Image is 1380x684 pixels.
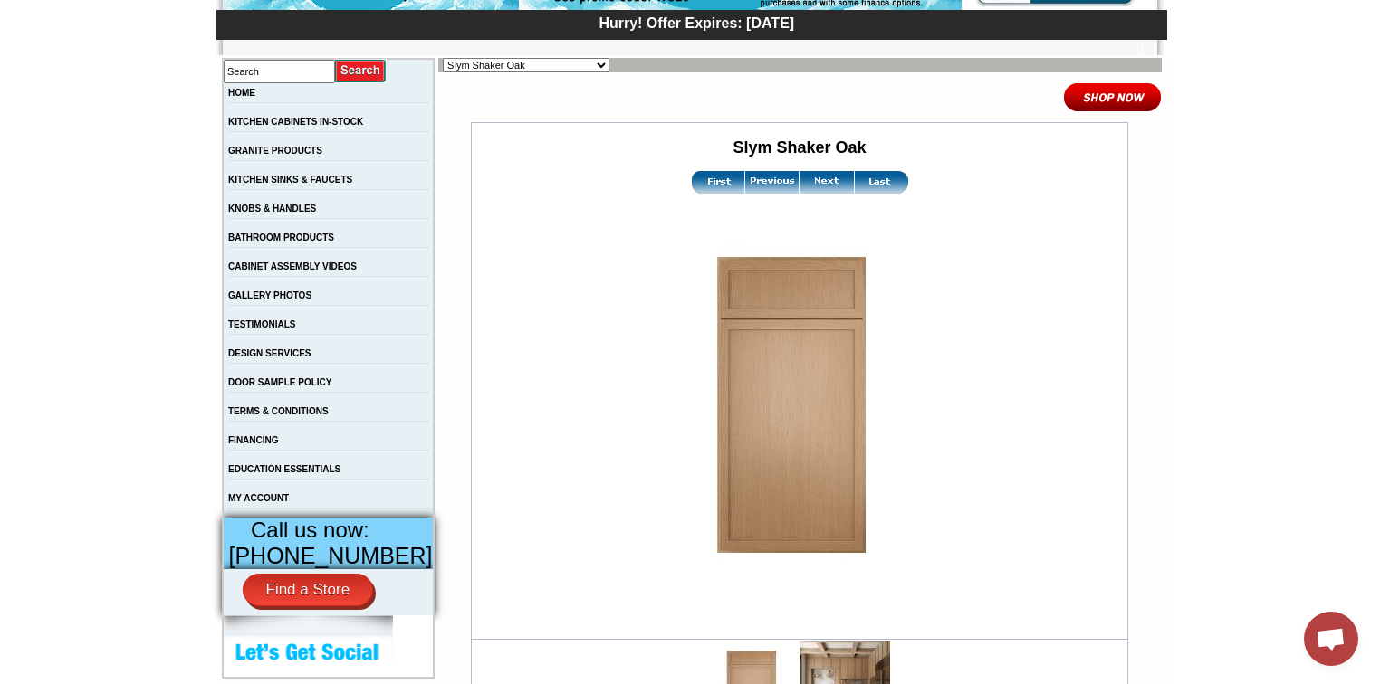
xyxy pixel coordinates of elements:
[335,59,387,83] input: Submit
[228,493,289,503] a: MY ACCOUNT
[228,146,322,156] a: GRANITE PRODUCTS
[228,435,279,445] a: FINANCING
[251,518,369,542] span: Call us now:
[228,88,255,98] a: HOME
[228,319,295,329] a: TESTIMONIALS
[228,233,334,242] a: BATHROOM PRODUCTS
[228,348,311,358] a: DESIGN SERVICES
[228,261,357,271] a: CABINET ASSEMBLY VIDEOS
[229,543,433,568] span: [PHONE_NUMBER]
[228,175,352,185] a: KITCHEN SINKS & FAUCETS
[228,406,329,416] a: TERMS & CONDITIONS
[474,138,1126,157] h2: Slym Shaker Oak
[225,13,1167,32] div: Hurry! Offer Expires: [DATE]
[228,464,340,474] a: EDUCATION ESSENTIALS
[228,204,316,214] a: KNOBS & HANDLES
[243,574,374,606] a: Find a Store
[228,117,363,127] a: KITCHEN CABINETS IN-STOCK
[228,377,331,387] a: DOOR SAMPLE POLICY
[1304,612,1358,666] div: Open chat
[228,290,311,300] a: GALLERY PHOTOS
